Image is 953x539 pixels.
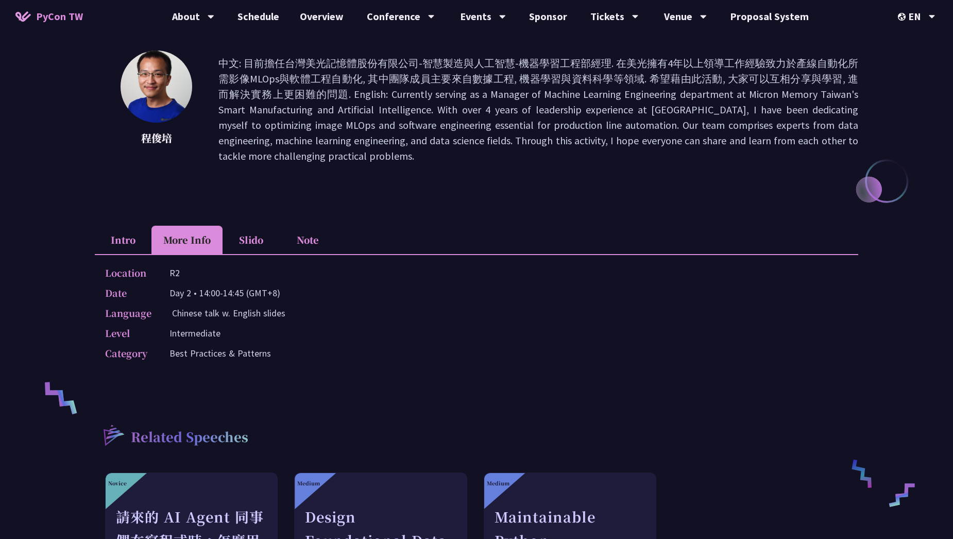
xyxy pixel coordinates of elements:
p: Chinese talk w. English slides [172,306,285,321]
a: PyCon TW [5,4,93,29]
img: Home icon of PyCon TW 2025 [15,11,31,22]
p: Location [105,265,149,280]
p: Best Practices & Patterns [169,346,271,361]
img: r3.8d01567.svg [88,410,138,460]
li: More Info [151,226,223,254]
p: R2 [169,265,180,280]
p: Intermediate [169,326,220,341]
div: Medium [297,479,320,487]
p: Level [105,326,149,341]
img: 程俊培 [121,50,192,123]
p: 程俊培 [121,130,193,146]
p: Day 2 • 14:00-14:45 (GMT+8) [169,285,280,300]
p: Category [105,346,149,361]
p: Related Speeches [131,428,248,448]
span: PyCon TW [36,9,83,24]
p: Date [105,285,149,300]
li: Intro [95,226,151,254]
li: Slido [223,226,279,254]
div: Novice [108,479,127,487]
img: Locale Icon [898,13,908,21]
p: 中文: 目前擔任台灣美光記憶體股份有限公司-智慧製造與人工智慧-機器學習工程部經理. 在美光擁有4年以上領導工作經驗致力於產線自動化所需影像MLOps與軟體工程自動化, 其中團隊成員主要來自數據... [218,56,858,164]
div: Medium [487,479,509,487]
p: Language [105,306,151,321]
li: Note [279,226,336,254]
